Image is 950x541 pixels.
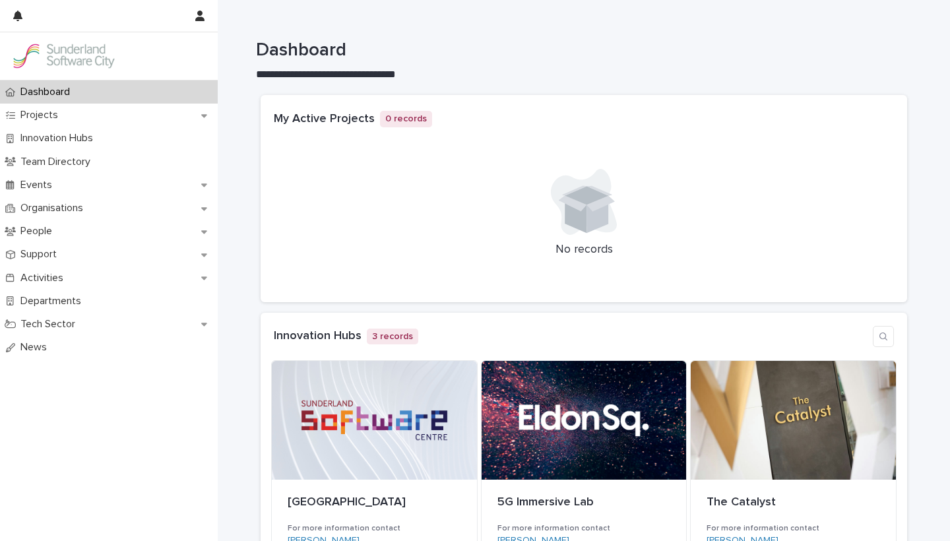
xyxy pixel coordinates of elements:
[274,330,362,342] a: Innovation Hubs
[707,523,880,534] h3: For more information contact
[15,272,74,284] p: Activities
[367,329,418,345] p: 3 records
[256,40,902,62] h1: Dashboard
[261,243,907,257] p: No records
[15,341,57,354] p: News
[15,318,86,331] p: Tech Sector
[497,523,671,534] h3: For more information contact
[15,248,67,261] p: Support
[15,132,104,144] p: Innovation Hubs
[288,495,461,510] p: [GEOGRAPHIC_DATA]
[288,523,461,534] h3: For more information contact
[707,495,880,510] p: The Catalyst
[274,113,375,125] a: My Active Projects
[15,202,94,214] p: Organisations
[15,156,101,168] p: Team Directory
[497,495,671,510] p: 5G Immersive Lab
[15,225,63,238] p: People
[15,109,69,121] p: Projects
[15,295,92,307] p: Departments
[15,86,80,98] p: Dashboard
[11,43,116,69] img: Kay6KQejSz2FjblR6DWv
[380,111,432,127] p: 0 records
[15,179,63,191] p: Events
